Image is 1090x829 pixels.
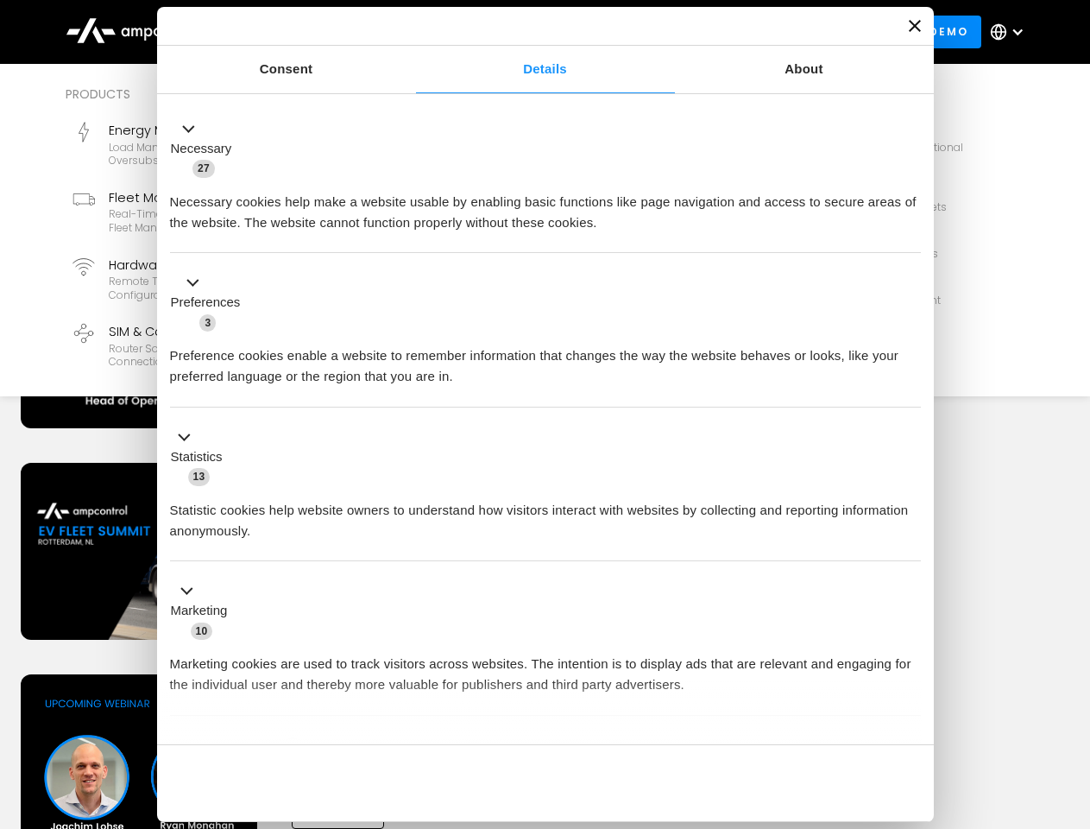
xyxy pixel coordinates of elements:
a: Energy ManagementLoad management, cost optimization, oversubscription [66,114,342,174]
a: Hardware DiagnosticsRemote troubleshooting, charger logs, configurations, diagnostic files [66,249,342,309]
div: Marketing cookies are used to track visitors across websites. The intention is to display ads tha... [170,641,921,695]
button: Okay [672,758,920,808]
span: 3 [199,314,216,332]
span: 10 [191,623,213,640]
button: Preferences (3) [170,273,251,333]
button: Necessary (27) [170,118,243,179]
button: Unclassified (2) [170,735,312,756]
a: About [675,46,934,93]
a: Details [416,46,675,93]
div: Hardware Diagnostics [109,256,335,275]
div: Necessary cookies help make a website usable by enabling basic functions like page navigation and... [170,179,921,233]
button: Close banner [909,20,921,32]
div: Real-time GPS, SoC, efficiency monitoring, fleet management [109,207,335,234]
div: SIM & Connectivity [109,322,335,341]
div: Remote troubleshooting, charger logs, configurations, diagnostic files [109,275,335,301]
div: Preference cookies enable a website to remember information that changes the way the website beha... [170,332,921,387]
label: Preferences [171,293,241,313]
button: Marketing (10) [170,581,238,642]
span: 2 [285,737,301,755]
div: Statistic cookies help website owners to understand how visitors interact with websites by collec... [170,487,921,541]
label: Marketing [171,601,228,621]
span: 13 [188,468,211,485]
div: Router Solutions, SIM Cards, Secure Data Connection [109,342,335,369]
div: Fleet Management [109,188,335,207]
span: 27 [192,160,215,177]
label: Statistics [171,447,223,467]
button: Statistics (13) [170,427,233,487]
a: Consent [157,46,416,93]
div: Products [66,85,625,104]
a: Fleet ManagementReal-time GPS, SoC, efficiency monitoring, fleet management [66,181,342,242]
a: SIM & ConnectivityRouter Solutions, SIM Cards, Secure Data Connection [66,315,342,376]
label: Necessary [171,139,232,159]
div: Energy Management [109,121,335,140]
div: Load management, cost optimization, oversubscription [109,141,335,168]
